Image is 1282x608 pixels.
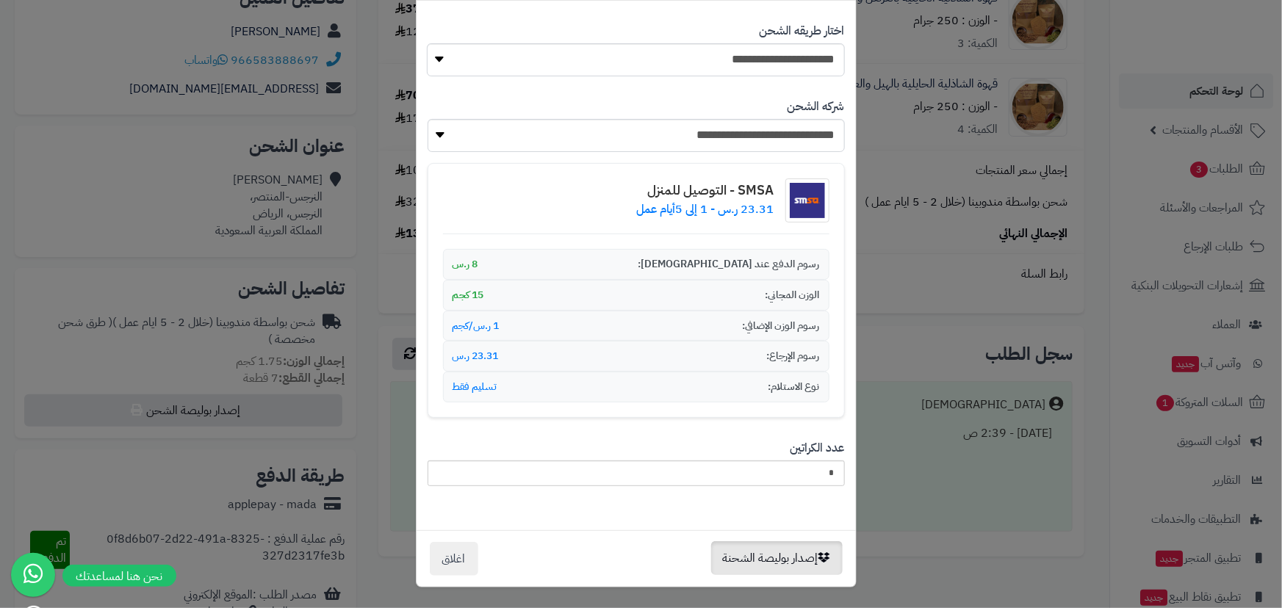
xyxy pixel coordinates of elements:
span: نوع الاستلام: [768,380,820,394]
label: عدد الكراتين [791,440,845,457]
button: اغلاق [430,542,478,576]
label: اختار طريقه الشحن [760,23,845,40]
button: إصدار بوليصة الشحنة [711,541,843,575]
span: رسوم الدفع عند [DEMOGRAPHIC_DATA]: [638,257,820,272]
span: تسليم فقط [453,380,497,394]
span: 8 ر.س [453,257,478,272]
label: شركه الشحن [788,98,845,115]
span: 15 كجم [453,288,484,303]
span: 23.31 ر.س [453,349,499,363]
h4: SMSA - التوصيل للمنزل [637,183,774,198]
span: 1 ر.س/كجم [453,319,500,333]
span: رسوم الإرجاع: [767,349,820,363]
span: الوزن المجاني: [766,288,820,303]
img: شعار شركة الشحن [785,178,829,222]
span: رسوم الوزن الإضافي: [743,319,820,333]
p: 23.31 ر.س - 1 إلى 5أيام عمل [637,201,774,218]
